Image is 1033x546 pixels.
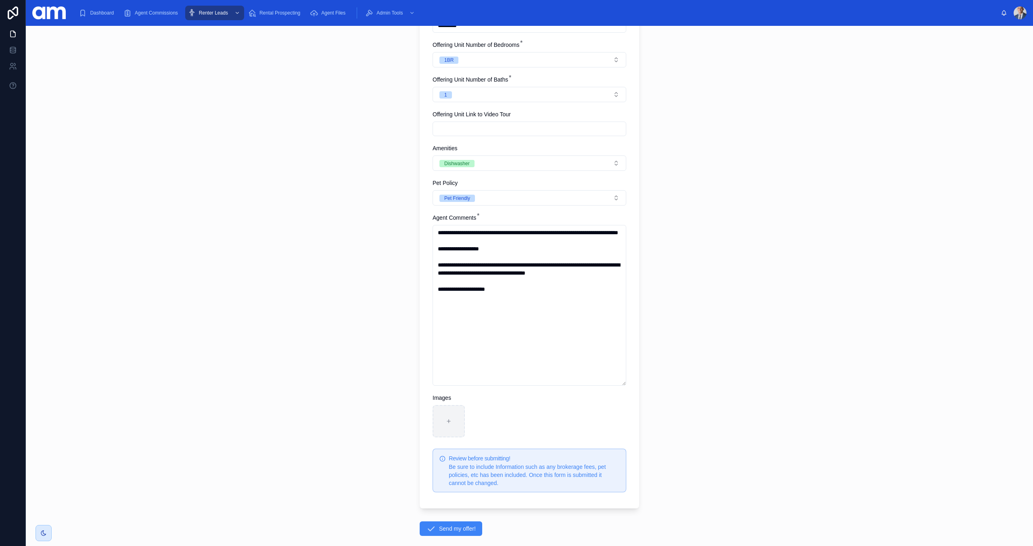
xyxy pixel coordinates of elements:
[433,52,626,67] button: Select Button
[185,6,244,20] a: Renter Leads
[444,160,470,167] div: Dishwasher
[420,521,482,536] button: Send my offer!
[433,145,457,151] span: Amenities
[307,6,351,20] a: Agent Files
[76,6,119,20] a: Dashboard
[433,87,626,102] button: Select Button
[246,6,306,20] a: Rental Prospecting
[199,10,228,16] span: Renter Leads
[433,190,626,206] button: Select Button
[90,10,114,16] span: Dashboard
[433,214,476,221] span: Agent Comments
[433,395,451,401] span: Images
[449,456,619,461] h5: Review before submitting!
[449,464,606,486] span: Be sure to include Information such as any brokerage fees, pet policies, etc has been included. O...
[32,6,66,19] img: App logo
[449,463,619,487] div: Be sure to include Information such as any brokerage fees, pet policies, etc has been included. O...
[363,6,419,20] a: Admin Tools
[444,57,454,64] div: 1BR
[444,91,447,99] div: 1
[433,155,626,171] button: Select Button
[135,10,178,16] span: Agent Commissions
[444,195,470,202] div: Pet Friendly
[376,10,403,16] span: Admin Tools
[321,10,345,16] span: Agent Files
[121,6,184,20] a: Agent Commissions
[433,76,508,83] span: Offering Unit Number of Baths
[433,42,519,48] span: Offering Unit Number of Bedrooms
[259,10,300,16] span: Rental Prospecting
[72,4,1001,22] div: scrollable content
[439,159,475,167] button: Unselect DISHWASHER
[433,111,511,118] span: Offering Unit Link to Video Tour
[433,180,458,186] span: Pet Policy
